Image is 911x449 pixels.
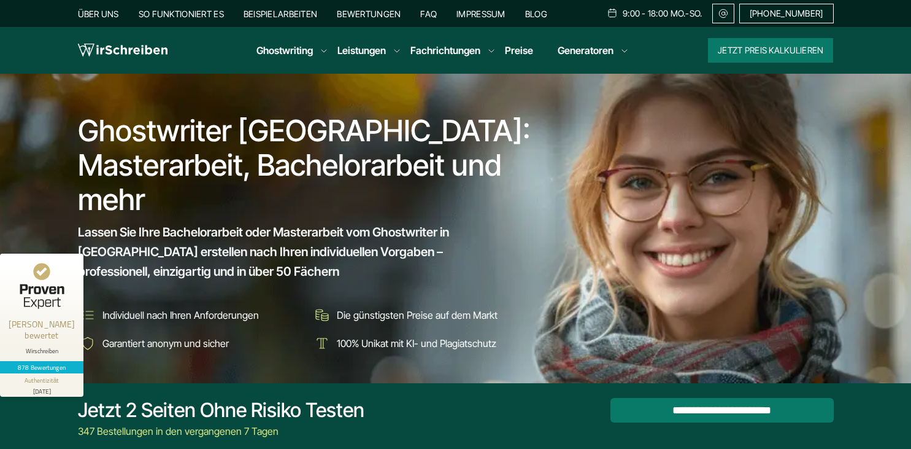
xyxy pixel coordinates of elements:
img: Email [718,9,729,18]
img: Schedule [607,8,618,18]
li: Individuell nach Ihren Anforderungen [78,305,304,325]
li: Garantiert anonym und sicher [78,334,304,353]
span: [PHONE_NUMBER] [750,9,823,18]
a: Generatoren [558,43,613,58]
a: Fachrichtungen [410,43,480,58]
a: [PHONE_NUMBER] [739,4,834,23]
img: Garantiert anonym und sicher [78,334,98,353]
img: Individuell nach Ihren Anforderungen [78,305,98,325]
h1: Ghostwriter [GEOGRAPHIC_DATA]: Masterarbeit, Bachelorarbeit und mehr [78,114,539,217]
a: Impressum [456,9,505,19]
li: 100% Unikat mit KI- und Plagiatschutz [312,334,538,353]
div: [DATE] [5,385,79,394]
a: Beispielarbeiten [244,9,317,19]
div: 347 Bestellungen in den vergangenen 7 Tagen [78,424,364,439]
div: Wirschreiben [5,347,79,355]
a: Blog [525,9,547,19]
a: Über uns [78,9,119,19]
button: Jetzt Preis kalkulieren [708,38,833,63]
a: Ghostwriting [256,43,313,58]
span: 9:00 - 18:00 Mo.-So. [623,9,702,18]
a: Bewertungen [337,9,401,19]
div: Authentizität [25,376,60,385]
span: Lassen Sie Ihre Bachelorarbeit oder Masterarbeit vom Ghostwriter in [GEOGRAPHIC_DATA] erstellen n... [78,222,516,281]
a: Leistungen [337,43,386,58]
img: 100% Unikat mit KI- und Plagiatschutz [312,334,332,353]
a: So funktioniert es [139,9,224,19]
a: Preise [505,44,533,57]
div: Jetzt 2 Seiten ohne Risiko testen [78,398,364,423]
img: Die günstigsten Preise auf dem Markt [312,305,332,325]
li: Die günstigsten Preise auf dem Markt [312,305,538,325]
a: FAQ [420,9,437,19]
img: logo wirschreiben [78,41,167,60]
